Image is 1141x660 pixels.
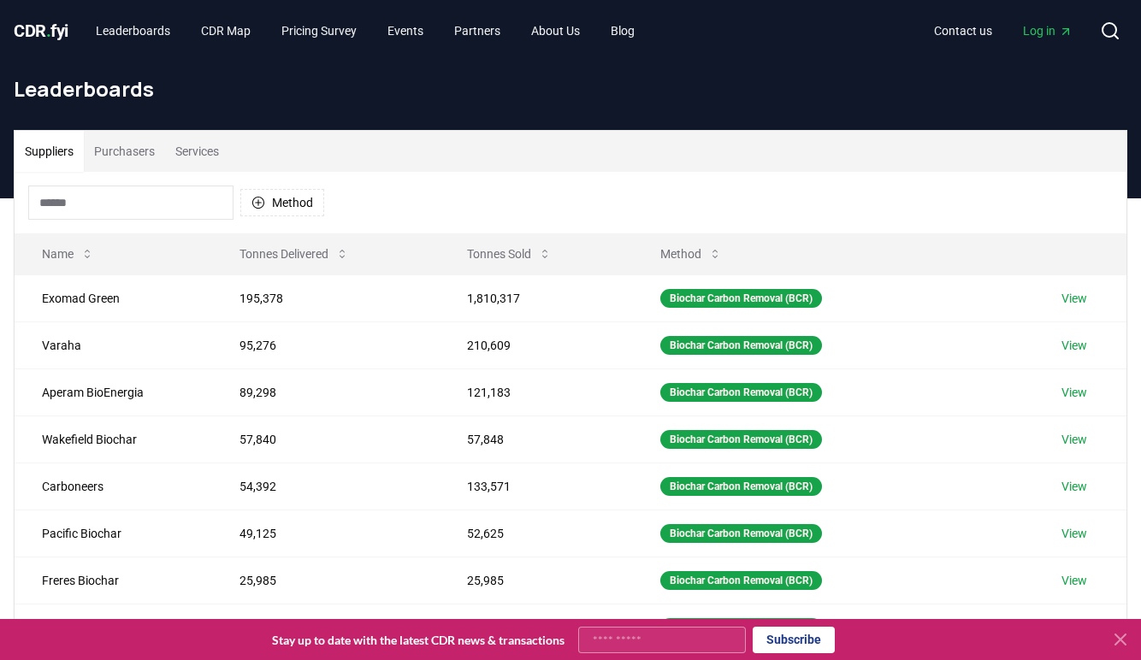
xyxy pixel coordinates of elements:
[212,604,440,651] td: 23,685
[15,463,212,510] td: Carboneers
[1061,384,1087,401] a: View
[1061,572,1087,589] a: View
[268,15,370,46] a: Pricing Survey
[660,289,822,308] div: Biochar Carbon Removal (BCR)
[440,604,633,651] td: 34,404
[660,477,822,496] div: Biochar Carbon Removal (BCR)
[28,237,108,271] button: Name
[165,131,229,172] button: Services
[15,321,212,368] td: Varaha
[453,237,565,271] button: Tonnes Sold
[374,15,437,46] a: Events
[660,571,822,590] div: Biochar Carbon Removal (BCR)
[1061,525,1087,542] a: View
[15,604,212,651] td: Planboo
[1061,478,1087,495] a: View
[226,237,363,271] button: Tonnes Delivered
[440,510,633,557] td: 52,625
[920,15,1086,46] nav: Main
[14,75,1127,103] h1: Leaderboards
[660,336,822,355] div: Biochar Carbon Removal (BCR)
[187,15,264,46] a: CDR Map
[212,463,440,510] td: 54,392
[597,15,648,46] a: Blog
[660,618,822,637] div: Biochar Carbon Removal (BCR)
[15,557,212,604] td: Freres Biochar
[440,274,633,321] td: 1,810,317
[647,237,736,271] button: Method
[1023,22,1073,39] span: Log in
[440,415,633,463] td: 57,848
[84,131,165,172] button: Purchasers
[660,383,822,402] div: Biochar Carbon Removal (BCR)
[212,557,440,604] td: 25,985
[15,368,212,415] td: Aperam BioEnergia
[440,557,633,604] td: 25,985
[212,321,440,368] td: 95,276
[660,524,822,543] div: Biochar Carbon Removal (BCR)
[1061,337,1087,354] a: View
[440,15,514,46] a: Partners
[1061,290,1087,307] a: View
[15,274,212,321] td: Exomad Green
[1009,15,1086,46] a: Log in
[440,463,633,510] td: 133,571
[440,368,633,415] td: 121,183
[15,131,84,172] button: Suppliers
[440,321,633,368] td: 210,609
[240,189,324,216] button: Method
[212,510,440,557] td: 49,125
[212,368,440,415] td: 89,298
[920,15,1006,46] a: Contact us
[14,19,68,43] a: CDR.fyi
[82,15,184,46] a: Leaderboards
[517,15,594,46] a: About Us
[212,274,440,321] td: 195,378
[15,415,212,463] td: Wakefield Biochar
[82,15,648,46] nav: Main
[14,21,68,41] span: CDR fyi
[212,415,440,463] td: 57,840
[15,510,212,557] td: Pacific Biochar
[46,21,51,41] span: .
[660,430,822,449] div: Biochar Carbon Removal (BCR)
[1061,431,1087,448] a: View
